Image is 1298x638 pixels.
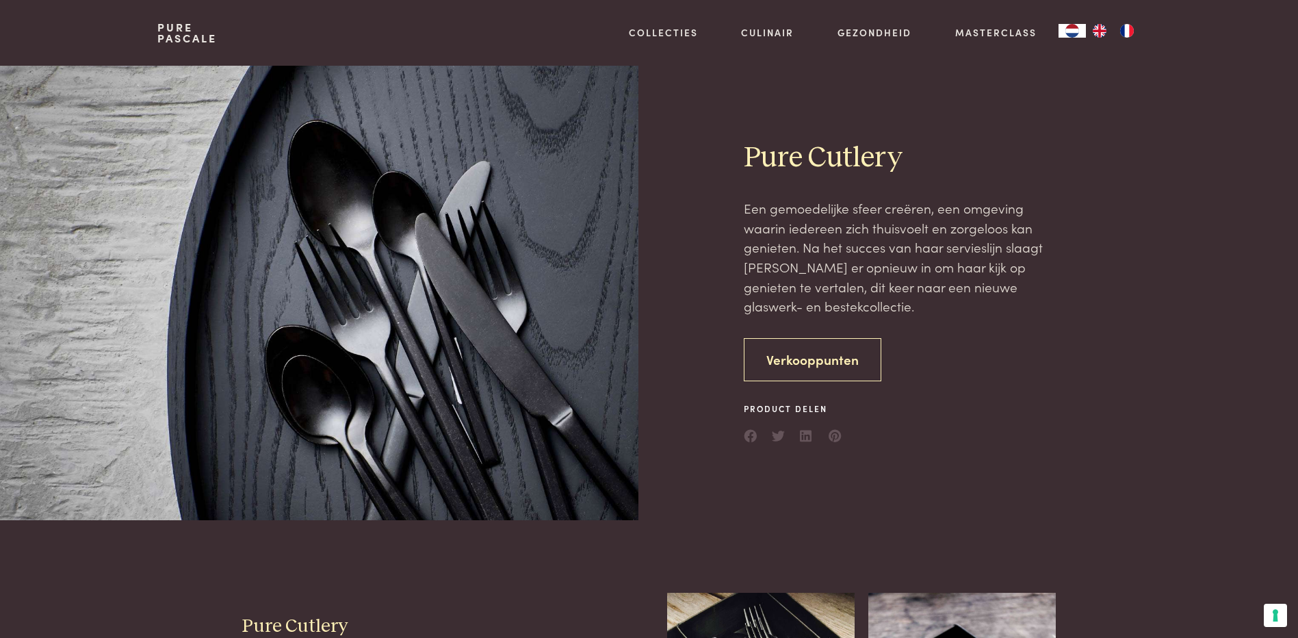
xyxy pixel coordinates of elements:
[1059,24,1086,38] div: Language
[744,338,881,381] a: Verkooppunten
[1086,24,1113,38] a: EN
[1113,24,1141,38] a: FR
[629,25,698,40] a: Collecties
[744,403,842,415] span: Product delen
[838,25,911,40] a: Gezondheid
[157,22,217,44] a: PurePascale
[1264,604,1287,627] button: Uw voorkeuren voor toestemming voor trackingtechnologieën
[744,199,1057,316] p: Een gemoedelijke sfeer creëren, een omgeving waarin iedereen zich thuisvoelt en zorgeloos kan gen...
[1059,24,1086,38] a: NL
[1059,24,1141,38] aside: Language selected: Nederlands
[1086,24,1141,38] ul: Language list
[955,25,1037,40] a: Masterclass
[741,25,794,40] a: Culinair
[744,140,1057,177] h2: Pure Cutlery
